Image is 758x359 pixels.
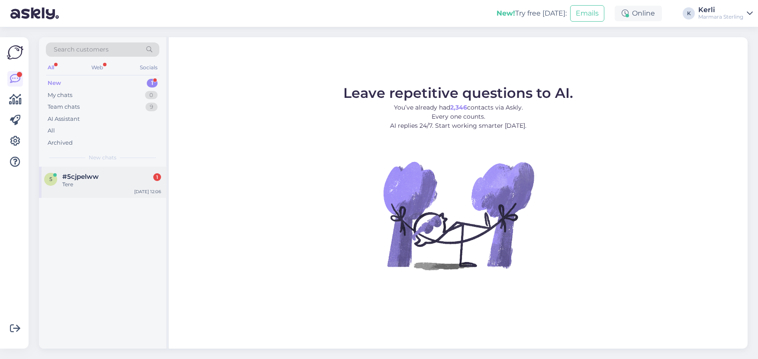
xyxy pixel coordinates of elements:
[497,8,567,19] div: Try free [DATE]:
[62,173,99,181] span: #5cjpelww
[49,176,52,182] span: 5
[90,62,105,73] div: Web
[343,103,573,130] p: You’ve already had contacts via Askly. Every one counts. AI replies 24/7. Start working smarter [...
[134,188,161,195] div: [DATE] 12:06
[48,139,73,147] div: Archived
[89,154,116,162] span: New chats
[497,9,515,17] b: New!
[381,137,536,293] img: No Chat active
[48,103,80,111] div: Team chats
[698,6,743,13] div: Kerli
[145,91,158,100] div: 0
[683,7,695,19] div: K
[570,5,604,22] button: Emails
[46,62,56,73] div: All
[48,115,80,123] div: AI Assistant
[48,126,55,135] div: All
[698,13,743,20] div: Marmara Sterling
[698,6,753,20] a: KerliMarmara Sterling
[138,62,159,73] div: Socials
[48,79,61,87] div: New
[145,103,158,111] div: 9
[147,79,158,87] div: 1
[48,91,72,100] div: My chats
[62,181,161,188] div: Tere
[615,6,662,21] div: Online
[7,44,23,61] img: Askly Logo
[343,84,573,101] span: Leave repetitive questions to AI.
[450,103,467,111] b: 2,346
[153,173,161,181] div: 1
[54,45,109,54] span: Search customers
